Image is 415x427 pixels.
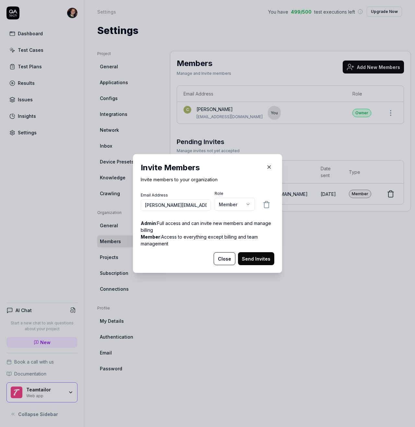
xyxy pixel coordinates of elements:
button: Close Modal [264,162,274,172]
p: : Access to everything except billing and team management [141,233,274,247]
label: Role [215,191,255,197]
strong: Member [141,234,160,240]
label: Email Address [141,192,211,198]
button: Close [214,252,235,265]
input: member@email.com [141,199,211,211]
p: Invite members to your organization [141,176,274,183]
p: : Full access and can invite new members and manage billing [141,220,274,233]
button: Send Invites [238,252,274,265]
h2: Invite Members [141,162,274,174]
strong: Admin [141,220,156,226]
